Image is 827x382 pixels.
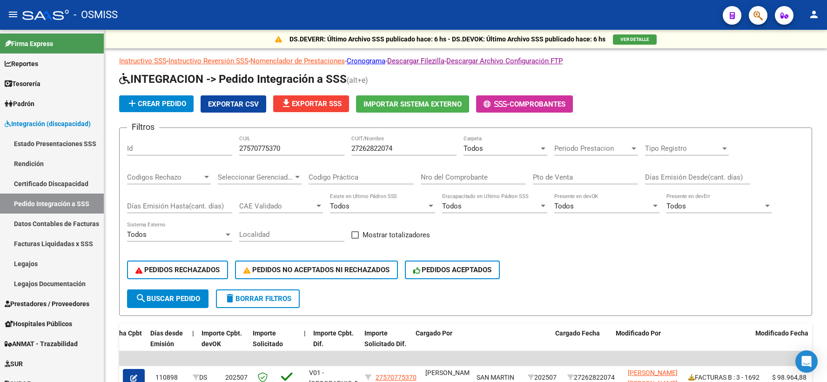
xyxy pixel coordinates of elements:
button: Importar Sistema Externo [356,95,469,113]
span: Padrón [5,99,34,109]
button: Buscar Pedido [127,289,208,308]
span: Días desde Emisión [150,329,183,348]
mat-icon: search [135,293,147,304]
button: PEDIDOS RECHAZADOS [127,261,228,279]
span: Importar Sistema Externo [363,100,462,108]
span: Todos [554,202,574,210]
datatable-header-cell: Importe Solicitado devOK [249,323,300,364]
datatable-header-cell: Cargado Fecha [551,323,612,364]
span: Crear Pedido [127,100,186,108]
span: Todos [330,202,350,210]
span: Importe Solicitado devOK [253,329,283,358]
button: PEDIDOS ACEPTADOS [405,261,500,279]
span: Modificado Fecha [755,329,808,337]
span: SUR [5,359,23,369]
datatable-header-cell: Modificado Por [612,323,752,364]
span: ANMAT - Trazabilidad [5,339,78,349]
button: VER DETALLE [613,34,657,45]
mat-icon: delete [224,293,235,304]
span: Prestadores / Proveedores [5,299,89,309]
a: Descargar Archivo Configuración FTP [446,57,563,65]
span: Tesorería [5,79,40,89]
span: Todos [442,202,462,210]
datatable-header-cell: Modificado Fecha [752,323,812,364]
datatable-header-cell: Días desde Emisión [147,323,188,364]
button: Borrar Filtros [216,289,300,308]
datatable-header-cell: | [188,323,198,364]
span: Mostrar totalizadores [363,229,430,241]
span: Seleccionar Gerenciador [218,173,293,181]
span: Exportar SSS [281,100,342,108]
a: Instructivo Reversión SSS [168,57,249,65]
p: - - - - - [119,56,812,66]
span: Tipo Registro [645,144,720,153]
span: - OSMISS [74,5,118,25]
datatable-header-cell: Importe Solicitado Dif. [361,323,412,364]
span: | [192,329,194,337]
span: Importe Solicitado Dif. [364,329,406,348]
span: Buscar Pedido [135,295,200,303]
datatable-header-cell: | [300,323,309,364]
span: Importe Cpbt. devOK [202,329,242,348]
span: SAN MARTIN [477,374,514,381]
datatable-header-cell: Fecha Cpbt [105,323,147,364]
mat-icon: add [127,98,138,109]
button: -Comprobantes [476,95,573,113]
mat-icon: person [808,9,820,20]
span: Borrar Filtros [224,295,291,303]
span: Modificado Por [616,329,661,337]
button: PEDIDOS NO ACEPTADOS NI RECHAZADOS [235,261,398,279]
p: DS.DEVERR: Último Archivo SSS publicado hace: 6 hs - DS.DEVOK: Último Archivo SSS publicado hace:... [289,34,605,44]
span: (alt+e) [347,76,368,85]
span: PEDIDOS RECHAZADOS [135,266,220,274]
mat-icon: file_download [281,98,292,109]
a: Descargar Filezilla [387,57,444,65]
span: Hospitales Públicos [5,319,72,329]
span: VER DETALLE [620,37,649,42]
button: Exportar SSS [273,95,349,112]
span: INTEGRACION -> Pedido Integración a SSS [119,73,347,86]
span: 202507 [225,374,248,381]
span: Todos [464,144,483,153]
button: Crear Pedido [119,95,194,112]
span: CAE Validado [239,202,315,210]
span: Todos [666,202,686,210]
span: Reportes [5,59,38,69]
span: $ 98.964,88 [772,374,807,381]
span: | [304,329,306,337]
span: - [484,100,510,108]
button: Exportar CSV [201,95,266,113]
datatable-header-cell: Cargado Por [412,323,551,364]
h3: Filtros [127,121,159,134]
span: Comprobantes [510,100,565,108]
span: Integración (discapacidad) [5,119,91,129]
div: Open Intercom Messenger [795,350,818,373]
mat-icon: menu [7,9,19,20]
span: Exportar CSV [208,100,259,108]
span: Importe Cpbt. Dif. [313,329,354,348]
span: Fecha Cpbt [108,329,142,337]
span: Codigos Rechazo [127,173,202,181]
span: Periodo Prestacion [554,144,630,153]
span: Firma Express [5,39,53,49]
a: Instructivo SSS [119,57,167,65]
span: PEDIDOS NO ACEPTADOS NI RECHAZADOS [243,266,390,274]
a: Cronograma [347,57,385,65]
span: Todos [127,230,147,239]
span: PEDIDOS ACEPTADOS [413,266,492,274]
datatable-header-cell: Importe Cpbt. Dif. [309,323,361,364]
span: Cargado Por [416,329,452,337]
span: Cargado Fecha [555,329,600,337]
span: 27570775370 [376,374,417,381]
datatable-header-cell: Importe Cpbt. devOK [198,323,249,364]
a: Nomenclador de Prestaciones [250,57,345,65]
